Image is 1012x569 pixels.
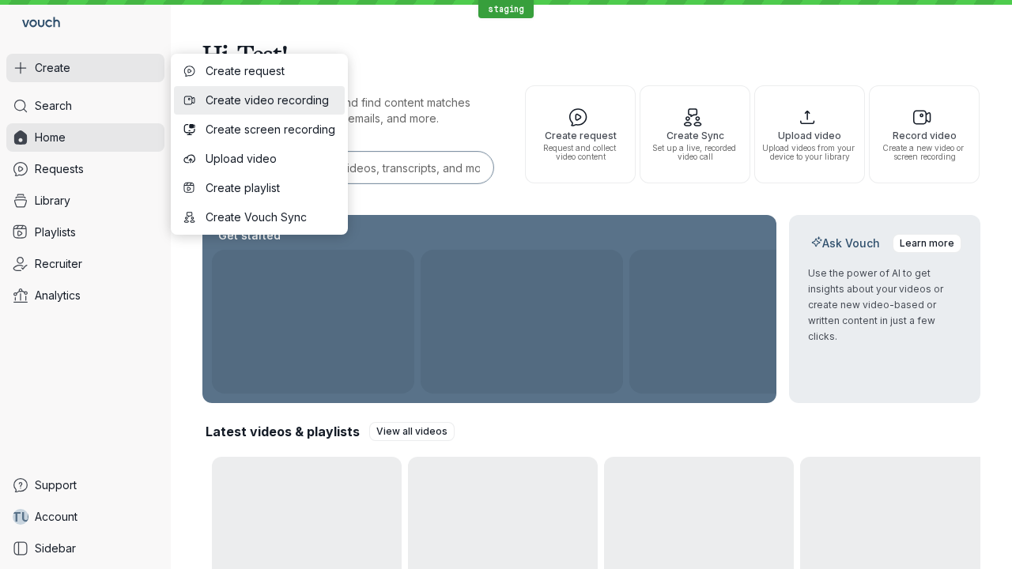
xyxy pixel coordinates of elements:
[6,250,164,278] a: Recruiter
[6,155,164,183] a: Requests
[206,209,335,225] span: Create Vouch Sync
[761,130,858,141] span: Upload video
[6,6,66,41] a: Go to homepage
[35,60,70,76] span: Create
[808,266,961,345] p: Use the power of AI to get insights about your videos or create new video-based or written conten...
[35,288,81,303] span: Analytics
[35,98,72,114] span: Search
[808,236,883,251] h2: Ask Vouch
[206,423,360,440] h2: Latest videos & playlists
[35,477,77,493] span: Support
[6,54,164,82] button: Create
[525,85,636,183] button: Create requestRequest and collect video content
[174,57,345,85] button: Create request
[202,95,497,126] p: Search for any keywords and find content matches through transcriptions, user emails, and more.
[206,180,335,196] span: Create playlist
[876,130,972,141] span: Record video
[6,187,164,215] a: Library
[35,541,76,556] span: Sidebar
[35,224,76,240] span: Playlists
[206,92,335,108] span: Create video recording
[35,161,84,177] span: Requests
[35,256,82,272] span: Recruiter
[6,471,164,499] a: Support
[202,32,980,76] h1: Hi, Test!
[215,228,284,243] h2: Get started
[206,122,335,138] span: Create screen recording
[876,144,972,161] span: Create a new video or screen recording
[6,218,164,247] a: Playlists
[174,115,345,144] button: Create screen recording
[206,63,335,79] span: Create request
[6,281,164,310] a: Analytics
[893,234,961,253] a: Learn more
[754,85,865,183] button: Upload videoUpload videos from your device to your library
[6,92,164,120] a: Search
[640,85,750,183] button: Create SyncSet up a live, recorded video call
[532,130,629,141] span: Create request
[35,509,77,525] span: Account
[174,86,345,115] button: Create video recording
[174,174,345,202] button: Create playlist
[21,509,30,525] span: U
[761,144,858,161] span: Upload videos from your device to your library
[6,534,164,563] a: Sidebar
[35,130,66,145] span: Home
[174,145,345,173] button: Upload video
[12,509,21,525] span: T
[647,144,743,161] span: Set up a live, recorded video call
[6,123,164,152] a: Home
[647,130,743,141] span: Create Sync
[35,193,70,209] span: Library
[206,151,335,167] span: Upload video
[869,85,980,183] button: Record videoCreate a new video or screen recording
[900,236,954,251] span: Learn more
[532,144,629,161] span: Request and collect video content
[369,422,455,441] a: View all videos
[6,503,164,531] a: TUAccount
[376,424,447,439] span: View all videos
[174,203,345,232] button: Create Vouch Sync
